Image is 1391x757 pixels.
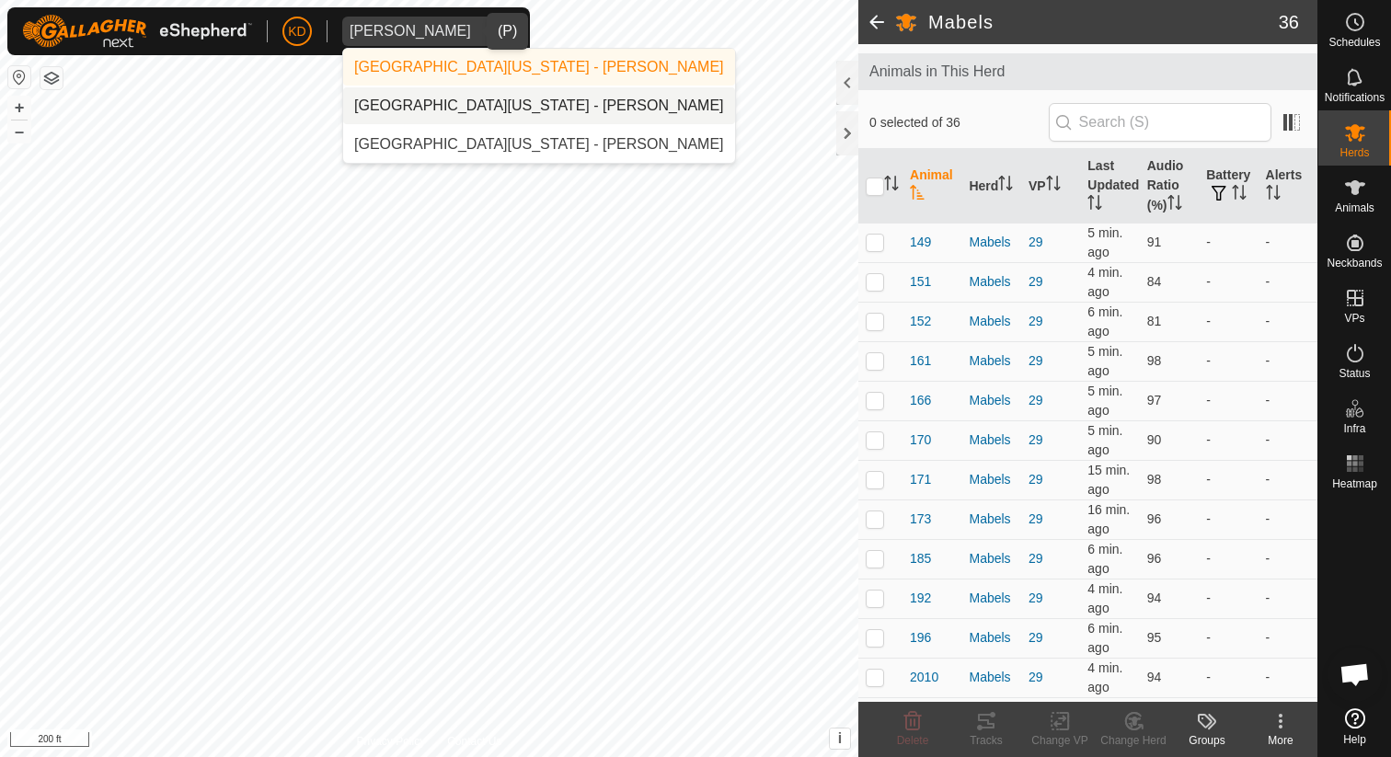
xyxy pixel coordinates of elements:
[1343,423,1365,434] span: Infra
[969,668,1013,687] div: Mabels
[1087,660,1122,694] span: Sep 30, 2025, 11:51 AM
[343,87,735,124] li: Daniel Bonacker
[1259,420,1317,460] td: -
[1029,274,1043,289] a: 29
[343,49,735,163] ul: Option List
[1087,225,1122,259] span: Sep 30, 2025, 11:50 AM
[830,728,850,749] button: i
[354,95,724,117] div: [GEOGRAPHIC_DATA][US_STATE] - [PERSON_NAME]
[1259,658,1317,697] td: -
[1199,618,1258,658] td: -
[1259,499,1317,539] td: -
[969,430,1013,450] div: Mabels
[1147,314,1162,328] span: 81
[1049,103,1271,142] input: Search (S)
[356,733,425,750] a: Privacy Policy
[910,351,931,371] span: 161
[1140,149,1199,224] th: Audio Ratio (%)
[910,430,931,450] span: 170
[1199,658,1258,697] td: -
[1259,697,1317,737] td: -
[928,11,1279,33] h2: Mabels
[869,113,1049,132] span: 0 selected of 36
[1199,499,1258,539] td: -
[1080,149,1139,224] th: Last Updated
[1029,432,1043,447] a: 29
[343,49,735,86] li: Chris Hudson
[1029,551,1043,566] a: 29
[1259,223,1317,262] td: -
[1029,511,1043,526] a: 29
[969,549,1013,568] div: Mabels
[354,133,724,155] div: [GEOGRAPHIC_DATA][US_STATE] - [PERSON_NAME]
[1199,149,1258,224] th: Battery
[1147,511,1162,526] span: 96
[1087,265,1122,299] span: Sep 30, 2025, 11:51 AM
[910,668,938,687] span: 2010
[1147,393,1162,407] span: 97
[1170,732,1244,749] div: Groups
[1199,262,1258,302] td: -
[40,67,63,89] button: Map Layers
[1199,697,1258,737] td: -
[1029,235,1043,249] a: 29
[969,272,1013,292] div: Mabels
[1259,579,1317,618] td: -
[1328,647,1383,702] div: Open chat
[1259,618,1317,658] td: -
[1259,341,1317,381] td: -
[1147,274,1162,289] span: 84
[1325,92,1385,103] span: Notifications
[1339,147,1369,158] span: Herds
[897,734,929,747] span: Delete
[1199,460,1258,499] td: -
[1327,258,1382,269] span: Neckbands
[1199,539,1258,579] td: -
[910,312,931,331] span: 152
[969,312,1013,331] div: Mabels
[910,188,925,202] p-sorticon: Activate to sort
[969,233,1013,252] div: Mabels
[1087,463,1130,497] span: Sep 30, 2025, 11:40 AM
[1199,579,1258,618] td: -
[1259,302,1317,341] td: -
[1147,630,1162,645] span: 95
[1147,591,1162,605] span: 94
[969,351,1013,371] div: Mabels
[1029,393,1043,407] a: 29
[342,17,478,46] span: Chris Hudson
[1029,472,1043,487] a: 29
[1259,262,1317,302] td: -
[8,120,30,143] button: –
[1318,701,1391,752] a: Help
[1046,178,1061,193] p-sorticon: Activate to sort
[1259,539,1317,579] td: -
[910,510,931,529] span: 173
[1087,502,1130,536] span: Sep 30, 2025, 11:40 AM
[884,178,899,193] p-sorticon: Activate to sort
[8,66,30,88] button: Reset Map
[1335,202,1374,213] span: Animals
[1266,188,1281,202] p-sorticon: Activate to sort
[969,470,1013,489] div: Mabels
[910,549,931,568] span: 185
[1097,732,1170,749] div: Change Herd
[1244,732,1317,749] div: More
[1343,734,1366,745] span: Help
[1087,344,1122,378] span: Sep 30, 2025, 11:50 AM
[1332,478,1377,489] span: Heatmap
[869,61,1306,83] span: Animals in This Herd
[1147,670,1162,684] span: 94
[1344,313,1364,324] span: VPs
[1167,198,1182,212] p-sorticon: Activate to sort
[1087,542,1122,576] span: Sep 30, 2025, 11:50 AM
[969,391,1013,410] div: Mabels
[1029,670,1043,684] a: 29
[1147,472,1162,487] span: 98
[1021,149,1080,224] th: VP
[969,628,1013,648] div: Mabels
[1199,302,1258,341] td: -
[949,732,1023,749] div: Tracks
[447,733,501,750] a: Contact Us
[969,510,1013,529] div: Mabels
